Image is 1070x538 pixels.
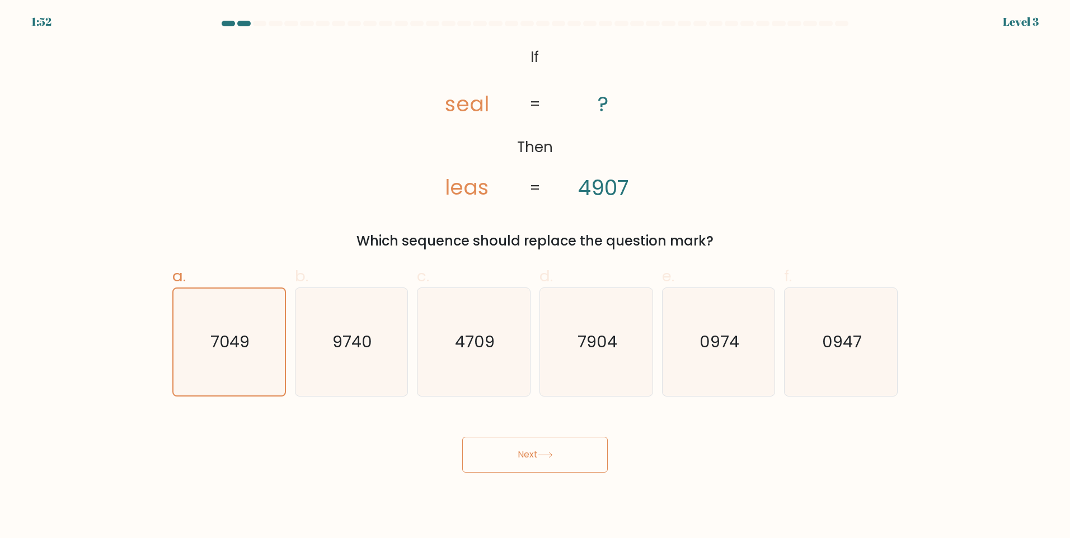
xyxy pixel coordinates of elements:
tspan: 4907 [578,173,628,202]
tspan: = [529,94,541,115]
text: 0947 [822,331,862,353]
tspan: leas [445,173,489,202]
div: Level 3 [1003,13,1039,30]
span: a. [172,265,186,287]
text: 0974 [700,331,739,353]
tspan: Then [517,136,553,157]
tspan: = [529,178,541,199]
text: 9740 [332,331,372,353]
span: d. [539,265,553,287]
span: f. [784,265,792,287]
text: 7049 [210,331,250,353]
text: 4709 [455,331,495,353]
span: c. [417,265,429,287]
svg: @import url('[URL][DOMAIN_NAME]); [404,43,666,204]
tspan: If [531,46,539,67]
div: 1:52 [31,13,51,30]
div: Which sequence should replace the question mark? [179,231,891,251]
tspan: ? [598,89,608,119]
span: e. [662,265,674,287]
button: Next [462,437,608,473]
text: 7904 [578,331,617,353]
tspan: seal [445,89,489,119]
span: b. [295,265,308,287]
